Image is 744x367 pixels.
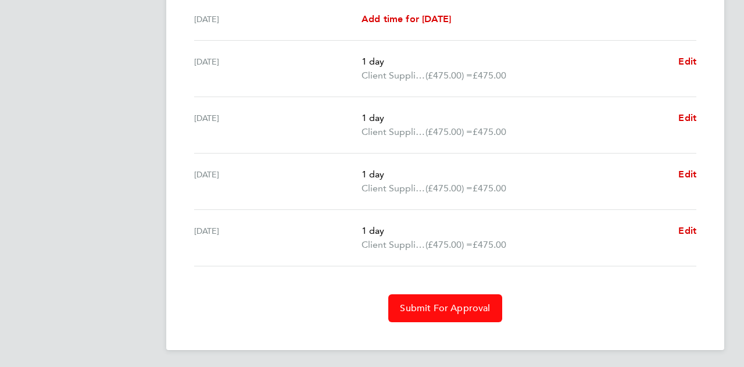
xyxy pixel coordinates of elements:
p: 1 day [362,111,669,125]
span: (£475.00) = [425,239,473,250]
span: Client Supplied [362,181,425,195]
div: [DATE] [194,55,362,83]
span: Edit [678,56,696,67]
span: Edit [678,112,696,123]
span: £475.00 [473,183,506,194]
a: Edit [678,224,696,238]
span: £475.00 [473,239,506,250]
div: [DATE] [194,224,362,252]
button: Submit For Approval [388,294,502,322]
a: Edit [678,111,696,125]
span: Submit For Approval [400,302,490,314]
span: Client Supplied [362,69,425,83]
span: (£475.00) = [425,183,473,194]
a: Edit [678,168,696,181]
p: 1 day [362,224,669,238]
div: [DATE] [194,12,362,26]
span: £475.00 [473,70,506,81]
span: Add time for [DATE] [362,13,451,24]
span: (£475.00) = [425,126,473,137]
p: 1 day [362,168,669,181]
a: Edit [678,55,696,69]
span: Edit [678,225,696,236]
span: Client Supplied [362,125,425,139]
span: £475.00 [473,126,506,137]
p: 1 day [362,55,669,69]
a: Add time for [DATE] [362,12,451,26]
div: [DATE] [194,111,362,139]
span: Edit [678,169,696,180]
span: (£475.00) = [425,70,473,81]
span: Client Supplied [362,238,425,252]
div: [DATE] [194,168,362,195]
